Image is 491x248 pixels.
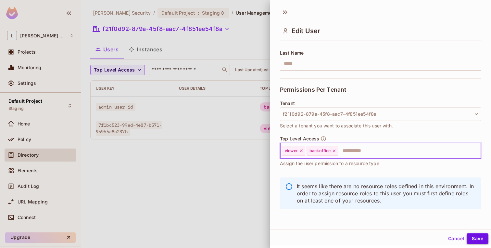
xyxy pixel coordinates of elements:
button: f21f0d92-879a-45f8-aac7-4f851ee54f8a [280,107,481,121]
button: Open [478,150,479,151]
p: It seems like there are no resource roles defined in this environment. In order to assign resourc... [297,183,476,204]
span: Select a tenant you want to associate this user with. [280,122,393,129]
span: Edit User [292,27,320,35]
span: Assign the user permission to a resource type [280,160,379,167]
span: Last Name [280,50,304,56]
button: Save [467,233,488,244]
span: backoffice [309,148,331,153]
span: viewer [285,148,298,153]
div: viewer [282,146,305,156]
span: Permissions Per Tenant [280,86,346,93]
button: Cancel [446,233,467,244]
span: Tenant [280,101,295,106]
span: Top Level Access [280,136,319,141]
div: backoffice [307,146,338,156]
